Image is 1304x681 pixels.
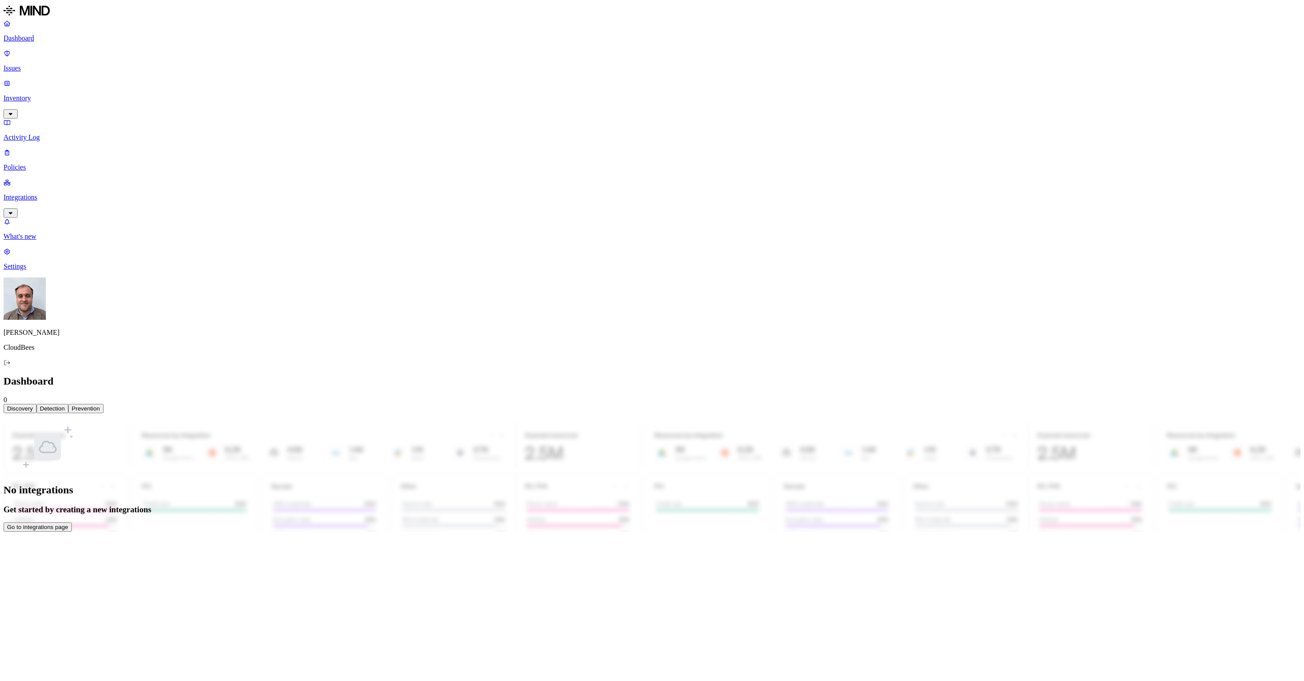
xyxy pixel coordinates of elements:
p: Policies [4,163,1300,171]
button: Discovery [4,404,37,413]
h1: No integrations [4,484,1300,496]
img: integrations-empty-state.svg [21,420,74,474]
a: Dashboard [4,19,1300,42]
button: Prevention [68,404,104,413]
a: Policies [4,148,1300,171]
a: MIND [4,4,1300,19]
a: Issues [4,49,1300,72]
p: CloudBees [4,344,1300,352]
a: What's new [4,218,1300,241]
p: Integrations [4,193,1300,201]
span: 0 [4,396,7,403]
a: Inventory [4,79,1300,117]
img: MIND [4,4,50,18]
button: Go to integrations page [4,522,72,532]
h2: Dashboard [4,375,1300,387]
a: Integrations [4,178,1300,216]
p: Settings [4,263,1300,270]
button: Detection [37,404,68,413]
p: Activity Log [4,133,1300,141]
p: What's new [4,233,1300,241]
a: Settings [4,248,1300,270]
p: Inventory [4,94,1300,102]
a: Activity Log [4,118,1300,141]
h3: Get started by creating a new integrations [4,505,1300,514]
p: Issues [4,64,1300,72]
p: Dashboard [4,34,1300,42]
img: Filip Vlasic [4,278,46,320]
